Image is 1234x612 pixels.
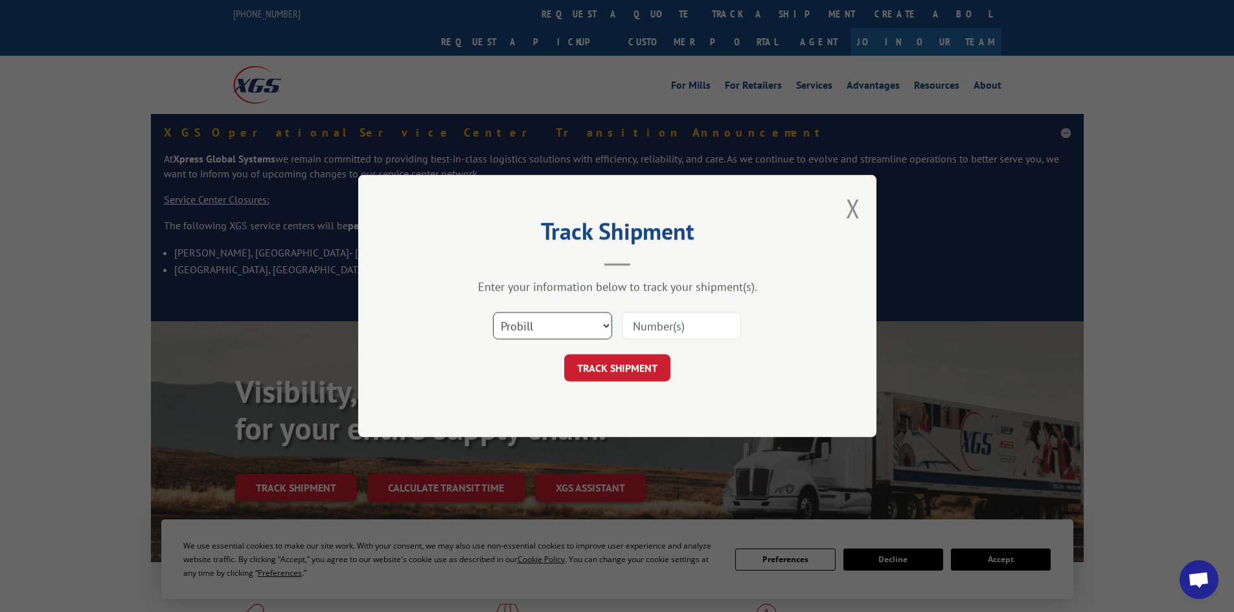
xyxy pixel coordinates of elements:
button: Close modal [846,191,860,225]
h2: Track Shipment [423,222,812,247]
div: Enter your information below to track your shipment(s). [423,279,812,294]
a: Open chat [1180,560,1218,599]
input: Number(s) [622,312,741,339]
button: TRACK SHIPMENT [564,354,670,381]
